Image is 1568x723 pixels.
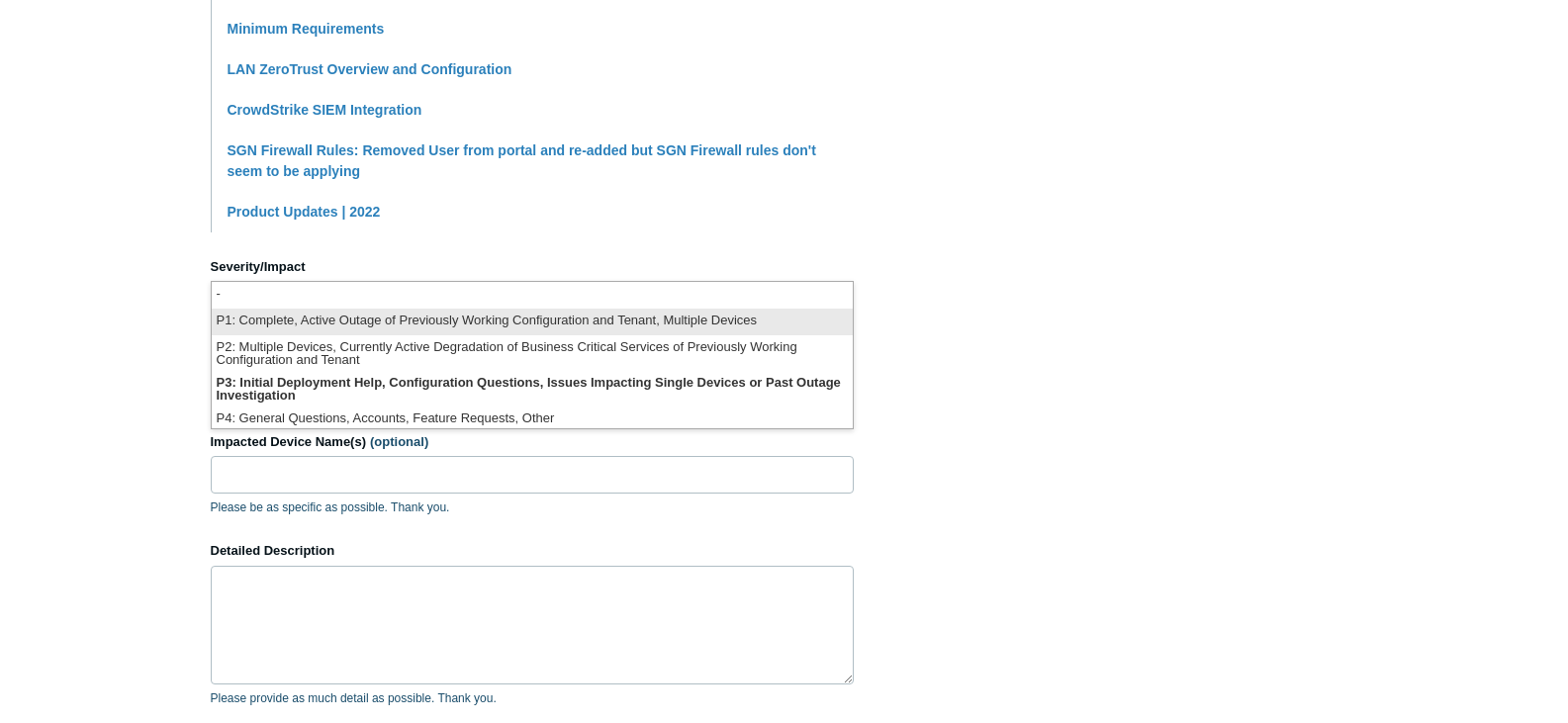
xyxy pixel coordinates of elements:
a: CrowdStrike SIEM Integration [228,102,422,118]
li: P1: Complete, Active Outage of Previously Working Configuration and Tenant, Multiple Devices [212,309,853,335]
li: P3: Initial Deployment Help, Configuration Questions, Issues Impacting Single Devices or Past Out... [212,371,853,407]
a: LAN ZeroTrust Overview and Configuration [228,61,512,77]
label: Detailed Description [211,541,854,561]
span: (optional) [370,434,428,449]
li: - [212,282,853,309]
a: Product Updates | 2022 [228,204,381,220]
label: Severity/Impact [211,257,854,277]
a: Minimum Requirements [228,21,385,37]
p: Please be as specific as possible. Thank you. [211,498,854,516]
a: SGN Firewall Rules: Removed User from portal and re-added but SGN Firewall rules don't seem to be... [228,142,816,179]
label: Impacted Device Name(s) [211,432,854,452]
p: Please provide as much detail as possible. Thank you. [211,689,854,707]
li: P4: General Questions, Accounts, Feature Requests, Other [212,407,853,433]
li: P2: Multiple Devices, Currently Active Degradation of Business Critical Services of Previously Wo... [212,335,853,371]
